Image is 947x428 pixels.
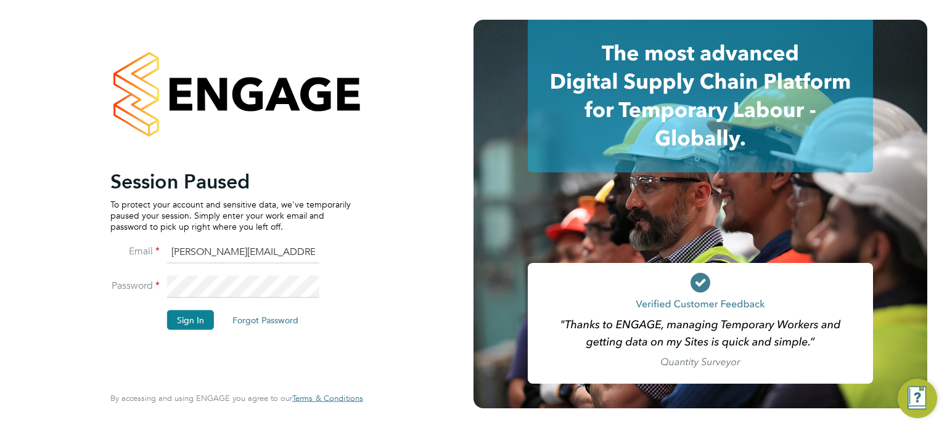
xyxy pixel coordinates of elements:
[292,394,363,403] a: Terms & Conditions
[110,393,363,403] span: By accessing and using ENGAGE you agree to our
[898,379,937,418] button: Engage Resource Center
[110,169,351,193] h2: Session Paused
[110,244,160,257] label: Email
[110,279,160,292] label: Password
[223,310,308,329] button: Forgot Password
[167,241,319,264] input: Enter your work email...
[292,393,363,403] span: Terms & Conditions
[110,198,351,232] p: To protect your account and sensitive data, we've temporarily paused your session. Simply enter y...
[167,310,214,329] button: Sign In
